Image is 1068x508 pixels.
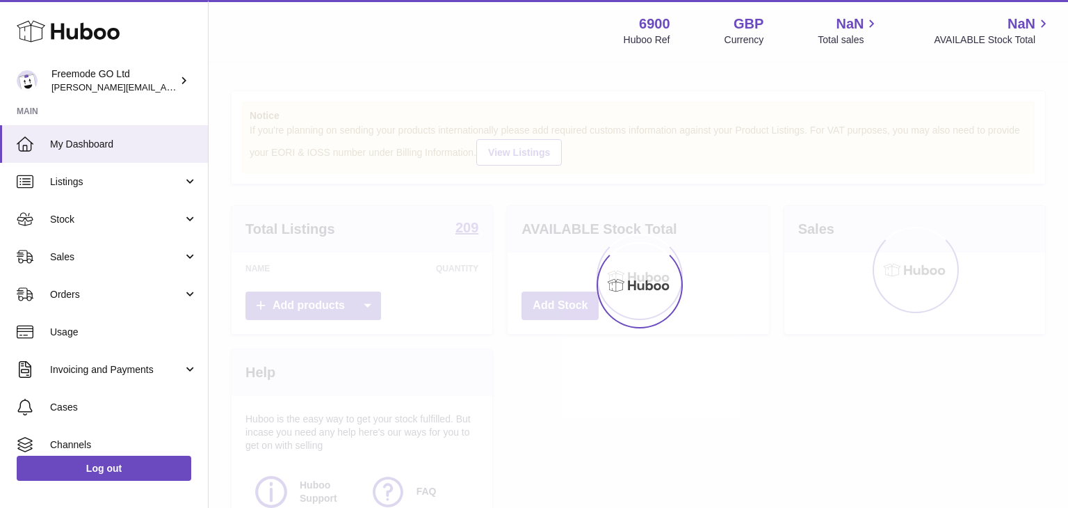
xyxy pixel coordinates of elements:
span: Sales [50,251,183,264]
a: Log out [17,456,191,481]
span: Invoicing and Payments [50,363,183,376]
img: lenka.smikniarova@gioteck.com [17,70,38,91]
span: Listings [50,175,183,189]
span: Stock [50,213,183,226]
div: Currency [725,33,764,47]
span: AVAILABLE Stock Total [934,33,1051,47]
span: Cases [50,401,197,414]
div: Huboo Ref [624,33,670,47]
span: NaN [836,15,864,33]
strong: GBP [734,15,763,33]
strong: 6900 [639,15,670,33]
span: Usage [50,326,197,339]
div: Freemode GO Ltd [51,68,177,94]
span: Channels [50,438,197,452]
span: NaN [1008,15,1035,33]
a: NaN AVAILABLE Stock Total [934,15,1051,47]
span: My Dashboard [50,138,197,151]
span: [PERSON_NAME][EMAIL_ADDRESS][DOMAIN_NAME] [51,81,279,93]
span: Orders [50,288,183,301]
a: NaN Total sales [818,15,880,47]
span: Total sales [818,33,880,47]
